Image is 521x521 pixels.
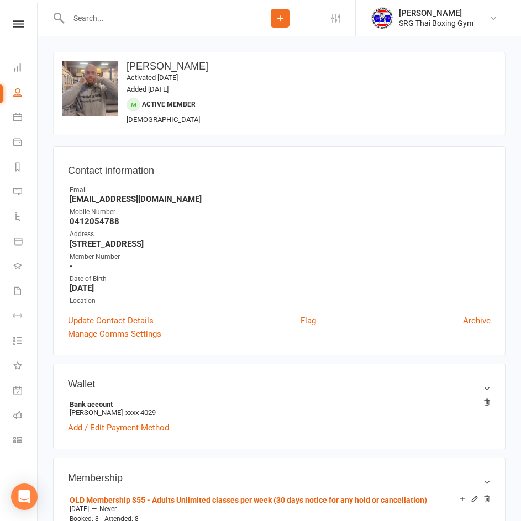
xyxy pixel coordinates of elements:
span: [DEMOGRAPHIC_DATA] [127,115,200,124]
div: Email [70,185,491,195]
a: Product Sales [13,230,38,255]
div: Date of Birth [70,274,491,284]
strong: Bank account [70,400,485,408]
a: Update Contact Details [68,314,154,327]
div: Address [70,229,491,240]
a: OLD Membership $55 - Adults Unlimited classes per week (30 days notice for any hold or cancellation) [70,496,427,504]
li: [PERSON_NAME] [68,398,491,418]
div: [PERSON_NAME] [399,8,473,18]
span: [DATE] [70,505,89,513]
a: What's New [13,354,38,379]
a: Reports [13,156,38,180]
h3: Membership [68,472,491,484]
a: Calendar [13,106,38,131]
img: thumb_image1718682644.png [371,7,393,29]
a: Roll call kiosk mode [13,404,38,429]
a: Add / Edit Payment Method [68,421,169,434]
a: Payments [13,131,38,156]
div: SRG Thai Boxing Gym [399,18,473,28]
span: Never [99,505,117,513]
h3: [PERSON_NAME] [62,61,496,72]
span: xxxx 4029 [125,408,156,417]
strong: [EMAIL_ADDRESS][DOMAIN_NAME] [70,194,491,204]
a: Flag [301,314,316,327]
div: — [67,504,491,513]
span: Active member [142,100,196,108]
time: Activated [DATE] [127,73,178,82]
img: image1720081256.png [62,61,118,116]
input: Search... [65,10,243,26]
div: Location [70,296,491,306]
div: Member Number [70,252,491,262]
strong: [DATE] [70,283,491,293]
strong: - [70,261,491,271]
time: Added [DATE] [127,85,169,93]
a: Dashboard [13,56,38,81]
a: General attendance kiosk mode [13,379,38,404]
strong: 0412054788 [70,216,491,226]
a: Manage Comms Settings [68,327,161,341]
strong: [STREET_ADDRESS] [70,239,491,249]
h3: Wallet [68,379,491,390]
a: Archive [463,314,491,327]
div: Open Intercom Messenger [11,483,38,510]
a: Class kiosk mode [13,429,38,454]
a: People [13,81,38,106]
h3: Contact information [68,161,491,177]
div: Mobile Number [70,207,491,217]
